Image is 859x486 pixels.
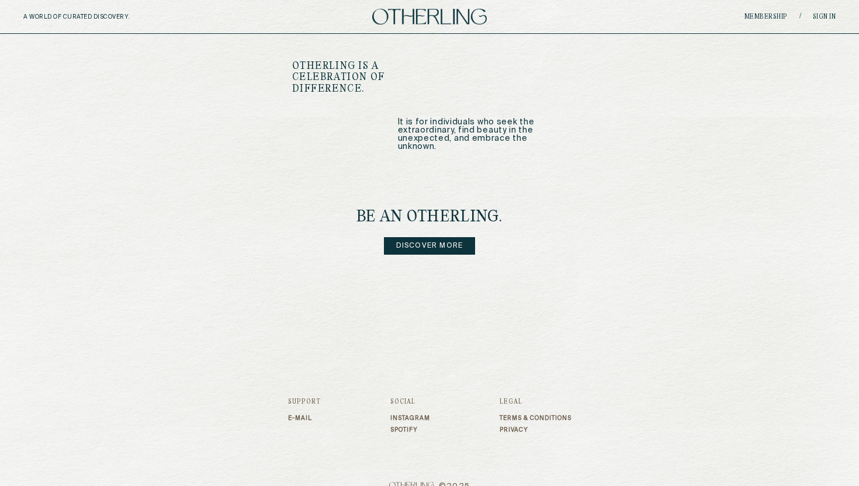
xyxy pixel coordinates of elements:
[398,118,567,151] p: It is for individuals who seek the extraordinary, find beauty in the unexpected, and embrace the ...
[390,398,430,405] h3: Social
[500,398,571,405] h3: Legal
[372,9,487,25] img: logo
[356,209,503,225] h4: be an Otherling.
[384,237,476,255] a: Discover more
[292,61,446,95] h1: OTHERLING IS A CELEBRATION OF DIFFERENCE.
[23,13,181,20] h5: A WORLD OF CURATED DISCOVERY.
[288,415,321,422] a: E-mail
[744,13,788,20] a: Membership
[799,12,801,21] span: /
[288,398,321,405] h3: Support
[813,13,836,20] a: Sign in
[500,426,571,433] a: Privacy
[500,415,571,422] a: Terms & Conditions
[390,415,430,422] a: Instagram
[390,426,430,433] a: Spotify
